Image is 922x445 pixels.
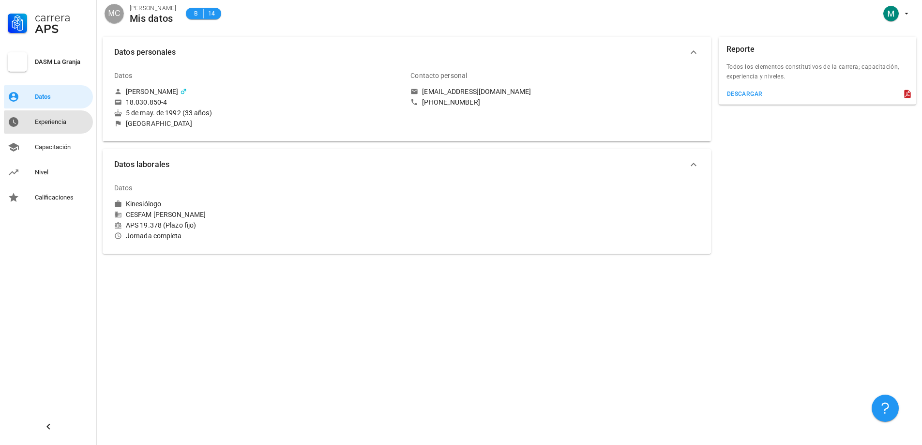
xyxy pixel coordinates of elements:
[126,119,192,128] div: [GEOGRAPHIC_DATA]
[126,98,167,107] div: 18.030.850-4
[4,161,93,184] a: Nivel
[114,231,403,240] div: Jornada completa
[4,110,93,134] a: Experiencia
[108,4,121,23] span: MC
[422,87,531,96] div: [EMAIL_ADDRESS][DOMAIN_NAME]
[410,98,699,107] a: [PHONE_NUMBER]
[4,186,93,209] a: Calificaciones
[103,37,711,68] button: Datos personales
[130,13,176,24] div: Mis datos
[719,62,916,87] div: Todos los elementos constitutivos de la carrera; capacitación, experiencia y niveles.
[103,149,711,180] button: Datos laborales
[114,158,688,171] span: Datos laborales
[35,143,89,151] div: Capacitación
[35,118,89,126] div: Experiencia
[4,136,93,159] a: Capacitación
[130,3,176,13] div: [PERSON_NAME]
[114,108,403,117] div: 5 de may. de 1992 (33 años)
[114,176,133,199] div: Datos
[114,64,133,87] div: Datos
[422,98,480,107] div: [PHONE_NUMBER]
[35,58,89,66] div: DASM La Granja
[35,169,89,176] div: Nivel
[208,9,215,18] span: 14
[35,93,89,101] div: Datos
[723,87,767,101] button: descargar
[410,87,699,96] a: [EMAIL_ADDRESS][DOMAIN_NAME]
[192,9,199,18] span: B
[726,91,763,97] div: descargar
[126,87,178,96] div: [PERSON_NAME]
[883,6,899,21] div: avatar
[114,210,403,219] div: CESFAM [PERSON_NAME]
[114,46,688,59] span: Datos personales
[105,4,124,23] div: avatar
[410,64,467,87] div: Contacto personal
[35,12,89,23] div: Carrera
[4,85,93,108] a: Datos
[126,199,161,208] div: Kinesiólogo
[35,23,89,35] div: APS
[726,37,755,62] div: Reporte
[35,194,89,201] div: Calificaciones
[114,221,403,230] div: APS 19.378 (Plazo fijo)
